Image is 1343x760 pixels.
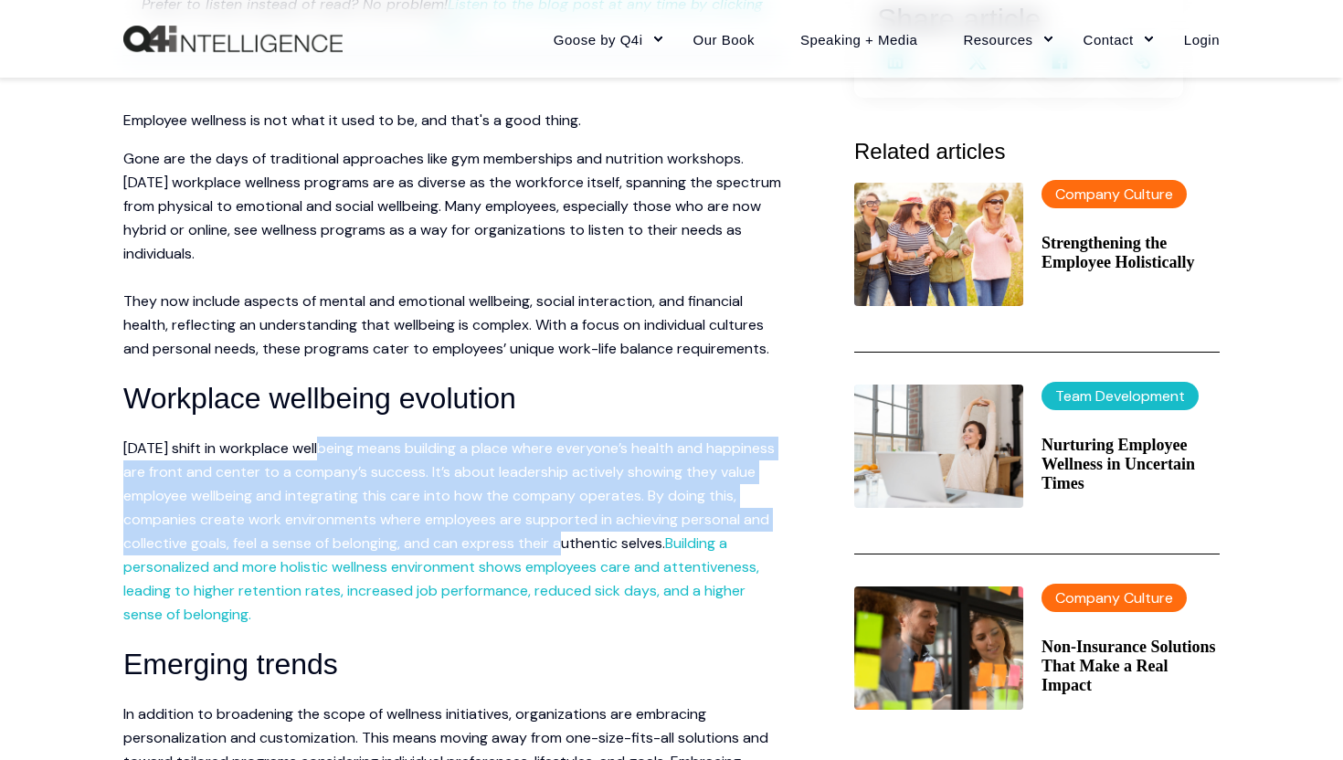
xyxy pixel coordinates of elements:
a: Non-Insurance Solutions That Make a Real Impact [1042,638,1220,695]
p: Gone are the days of traditional approaches like gym memberships and nutrition workshops. [DATE] ... [123,147,781,361]
p: [DATE] shift in workplace wellbeing means building a place where everyone’s health and happiness ... [123,437,781,627]
label: Company Culture [1042,180,1187,208]
a: Nurturing Employee Wellness in Uncertain Times [1042,436,1220,493]
a: Back to Home [123,26,343,53]
img: Q4intelligence, LLC logo [123,26,343,53]
h3: Related articles [854,134,1220,169]
a: Strengthening the Employee Holistically [1042,234,1220,272]
h3: Workplace wellbeing evolution [123,375,781,422]
label: Team Development [1042,382,1199,410]
h3: Emerging trends [123,641,781,688]
a: Building a personalized and more holistic wellness environment shows employees care and attentive... [123,533,759,624]
img: Want to design a positive work experience for your employees? Take a deeper look at their needs o... [854,183,1023,306]
label: Company Culture [1042,584,1187,612]
p: Employee wellness is not what it used to be, and that's a good thing. [123,109,781,132]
